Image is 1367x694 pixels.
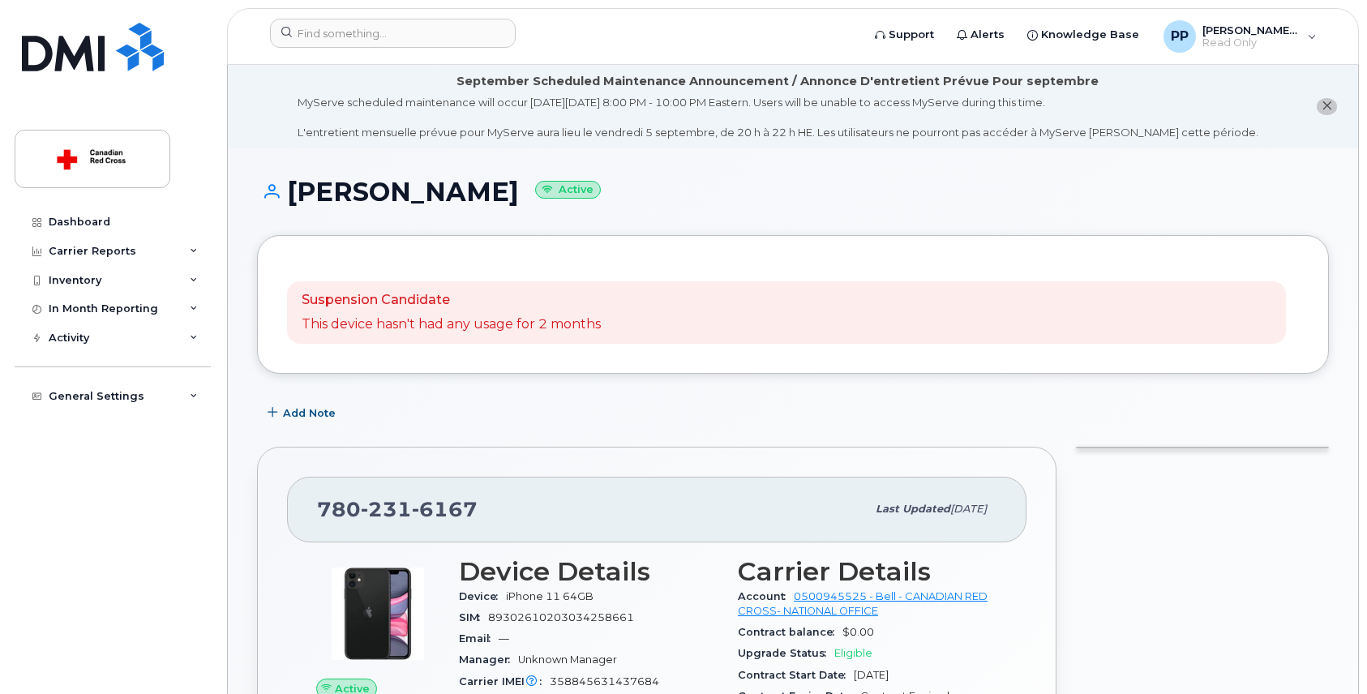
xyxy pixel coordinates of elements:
span: Add Note [283,405,336,421]
span: 89302610203034258661 [488,611,634,623]
button: close notification [1317,98,1337,115]
span: Unknown Manager [518,653,617,666]
div: September Scheduled Maintenance Announcement / Annonce D'entretient Prévue Pour septembre [456,73,1099,90]
span: Carrier IMEI [459,675,550,688]
span: [DATE] [854,669,889,681]
span: Contract balance [738,626,842,638]
span: Eligible [834,647,872,659]
span: Upgrade Status [738,647,834,659]
img: iPhone_11.jpg [329,565,426,662]
span: Contract Start Date [738,669,854,681]
p: Suspension Candidate [302,291,601,310]
span: Device [459,590,506,602]
span: $0.00 [842,626,874,638]
span: Last updated [876,503,950,515]
span: [DATE] [950,503,987,515]
p: This device hasn't had any usage for 2 months [302,315,601,334]
h1: [PERSON_NAME] [257,178,1329,206]
span: 6167 [412,497,478,521]
div: MyServe scheduled maintenance will occur [DATE][DATE] 8:00 PM - 10:00 PM Eastern. Users will be u... [298,95,1258,140]
span: 231 [361,497,412,521]
span: Account [738,590,794,602]
span: SIM [459,611,488,623]
span: 780 [317,497,478,521]
h3: Carrier Details [738,557,997,586]
span: Manager [459,653,518,666]
span: Email [459,632,499,645]
small: Active [535,181,601,199]
span: — [499,632,509,645]
a: 0500945525 - Bell - CANADIAN RED CROSS- NATIONAL OFFICE [738,590,988,617]
button: Add Note [257,398,349,427]
span: iPhone 11 64GB [506,590,594,602]
span: 358845631437684 [550,675,659,688]
h3: Device Details [459,557,718,586]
